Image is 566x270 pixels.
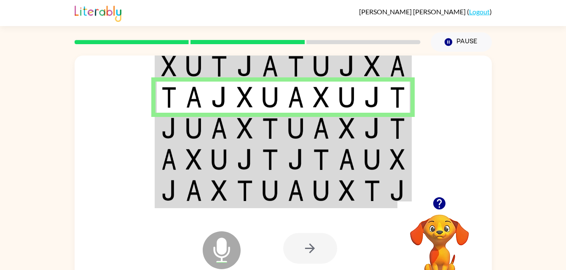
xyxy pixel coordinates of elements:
img: a [262,56,278,77]
img: u [262,180,278,201]
img: a [211,118,227,139]
img: u [313,180,329,201]
img: x [364,56,380,77]
img: j [390,180,405,201]
img: u [262,87,278,108]
img: a [390,56,405,77]
img: a [161,149,177,170]
img: t [262,118,278,139]
img: t [211,56,227,77]
img: j [237,56,253,77]
img: x [339,180,355,201]
img: a [186,180,202,201]
button: Pause [431,32,492,52]
img: t [390,87,405,108]
img: x [186,149,202,170]
img: a [288,87,304,108]
a: Logout [469,8,490,16]
img: a [288,180,304,201]
img: x [339,118,355,139]
img: a [339,149,355,170]
img: j [364,87,380,108]
img: a [313,118,329,139]
img: x [390,149,405,170]
img: j [339,56,355,77]
img: u [339,87,355,108]
img: u [186,56,202,77]
img: u [186,118,202,139]
img: x [237,87,253,108]
img: u [211,149,227,170]
img: Literably [75,3,121,22]
img: j [288,149,304,170]
img: t [364,180,380,201]
img: a [186,87,202,108]
img: j [161,118,177,139]
img: j [237,149,253,170]
img: t [288,56,304,77]
img: u [288,118,304,139]
img: t [237,180,253,201]
img: j [161,180,177,201]
img: u [364,149,380,170]
span: [PERSON_NAME] [PERSON_NAME] [359,8,467,16]
img: x [161,56,177,77]
img: x [211,180,227,201]
img: t [262,149,278,170]
img: j [211,87,227,108]
div: ( ) [359,8,492,16]
img: t [390,118,405,139]
img: x [237,118,253,139]
img: t [313,149,329,170]
img: x [313,87,329,108]
img: t [161,87,177,108]
img: j [364,118,380,139]
img: u [313,56,329,77]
